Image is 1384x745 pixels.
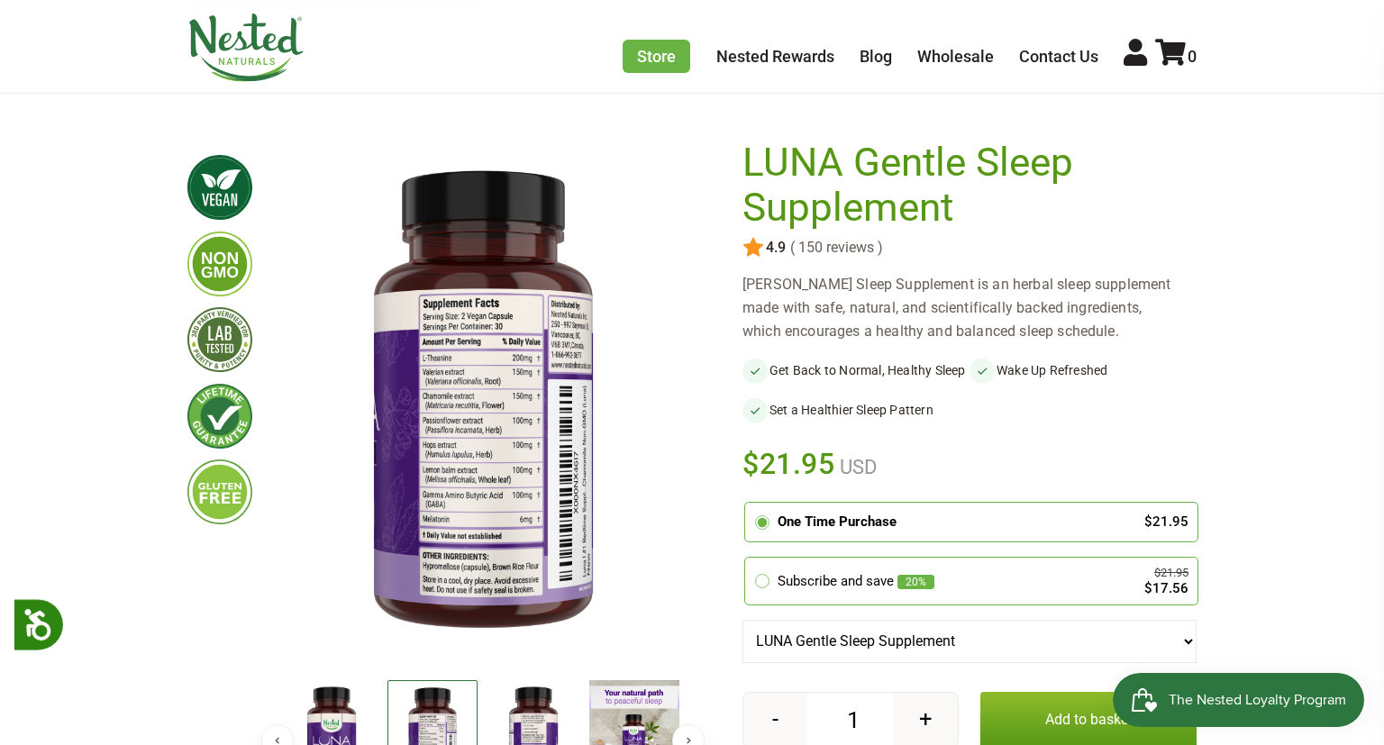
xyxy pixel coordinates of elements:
h1: LUNA Gentle Sleep Supplement [742,141,1188,230]
li: Get Back to Normal, Healthy Sleep [742,358,970,383]
div: [PERSON_NAME] Sleep Supplement is an herbal sleep supplement made with safe, natural, and scienti... [742,273,1197,343]
img: LUNA Gentle Sleep Supplement [281,141,685,665]
img: glutenfree [187,459,252,524]
a: Contact Us [1019,47,1098,66]
span: 4.9 [764,240,786,256]
li: Set a Healthier Sleep Pattern [742,397,970,422]
a: Wholesale [917,47,994,66]
li: Wake Up Refreshed [970,358,1197,383]
span: 0 [1188,47,1197,66]
span: $21.95 [742,444,835,484]
a: Store [623,40,690,73]
span: USD [835,456,877,478]
img: lifetimeguarantee [187,384,252,449]
a: 0 [1155,47,1197,66]
img: vegan [187,155,252,220]
a: Nested Rewards [716,47,834,66]
img: thirdpartytested [187,307,252,372]
iframe: Button to open loyalty program pop-up [1113,673,1366,727]
img: Nested Naturals [187,14,305,82]
img: gmofree [187,232,252,296]
a: Blog [860,47,892,66]
span: ( 150 reviews ) [786,240,883,256]
img: star.svg [742,237,764,259]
